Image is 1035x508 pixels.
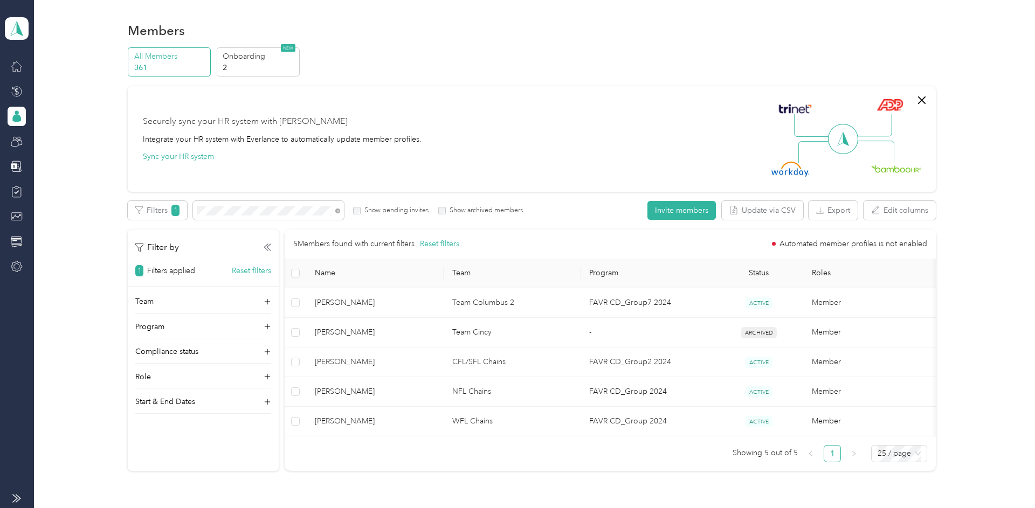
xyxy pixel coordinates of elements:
[143,134,422,145] div: Integrate your HR system with Everlance to automatically update member profiles.
[444,288,581,318] td: Team Columbus 2
[444,318,581,347] td: Team Cincy
[733,445,798,461] span: Showing 5 out of 5
[809,201,858,220] button: Export
[135,265,143,276] span: 1
[135,371,151,382] p: Role
[306,347,443,377] td: Danielle A. Bouza
[135,396,195,407] p: Start & End Dates
[647,201,716,220] button: Invite members
[877,99,903,111] img: ADP
[581,288,714,318] td: FAVR CD_Group7 2024
[306,407,443,436] td: Daniel Marot
[581,259,714,288] th: Program
[134,51,208,62] p: All Members
[746,297,772,309] span: ACTIVE
[135,296,154,307] p: Team
[803,259,940,288] th: Roles
[223,51,296,62] p: Onboarding
[581,407,714,436] td: FAVR CD_Group 2024
[714,259,803,288] th: Status
[871,445,927,462] div: Page Size
[444,407,581,436] td: WFL Chains
[446,206,523,215] label: Show archived members
[293,238,415,250] p: 5 Members found with current filters
[776,101,814,116] img: Trinet
[746,386,772,398] span: ACTIVE
[581,347,714,377] td: FAVR CD_Group2 2024
[845,445,862,462] button: right
[581,318,714,347] td: -
[808,450,814,457] span: left
[171,205,180,216] span: 1
[223,62,296,73] p: 2
[143,151,214,162] button: Sync your HR system
[420,238,459,250] button: Reset filters
[845,445,862,462] li: Next Page
[306,259,443,288] th: Name
[444,377,581,407] td: NFL Chains
[134,62,208,73] p: 361
[803,377,940,407] td: Member
[746,357,772,368] span: ACTIVE
[128,201,187,220] button: Filters1
[871,165,921,172] img: BambooHR
[803,347,940,377] td: Member
[857,141,894,164] img: Line Right Down
[802,445,819,462] button: left
[798,141,836,163] img: Line Left Down
[722,201,803,220] button: Update via CSV
[315,386,434,398] span: [PERSON_NAME]
[147,265,195,276] p: Filters applied
[741,327,777,338] span: ARCHIVED
[581,377,714,407] td: FAVR CD_Group 2024
[444,347,581,377] td: CFL/SFL Chains
[135,346,198,357] p: Compliance status
[824,445,841,462] li: 1
[794,114,832,137] img: Line Left Up
[803,318,940,347] td: Member
[975,448,1035,508] iframe: Everlance-gr Chat Button Frame
[779,240,927,248] span: Automated member profiles is not enabled
[803,288,940,318] td: Member
[878,446,921,462] span: 25 / page
[444,259,581,288] th: Team
[746,416,772,427] span: ACTIVE
[851,450,857,457] span: right
[315,326,434,338] span: [PERSON_NAME]
[128,25,185,36] h1: Members
[315,415,434,427] span: [PERSON_NAME]
[315,268,434,277] span: Name
[143,115,348,128] div: Securely sync your HR system with [PERSON_NAME]
[306,288,443,318] td: Daniel J. Gross
[864,201,936,220] button: Edit columns
[824,446,840,462] a: 1
[771,162,809,177] img: Workday
[803,407,940,436] td: Member
[802,445,819,462] li: Previous Page
[306,377,443,407] td: Daniel Z. Lecian
[315,297,434,309] span: [PERSON_NAME]
[232,265,271,276] button: Reset filters
[135,241,179,254] p: Filter by
[306,318,443,347] td: Daniel W. Hildebrandt
[315,356,434,368] span: [PERSON_NAME]
[281,44,295,52] span: NEW
[361,206,429,215] label: Show pending invites
[135,321,164,332] p: Program
[854,114,892,137] img: Line Right Up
